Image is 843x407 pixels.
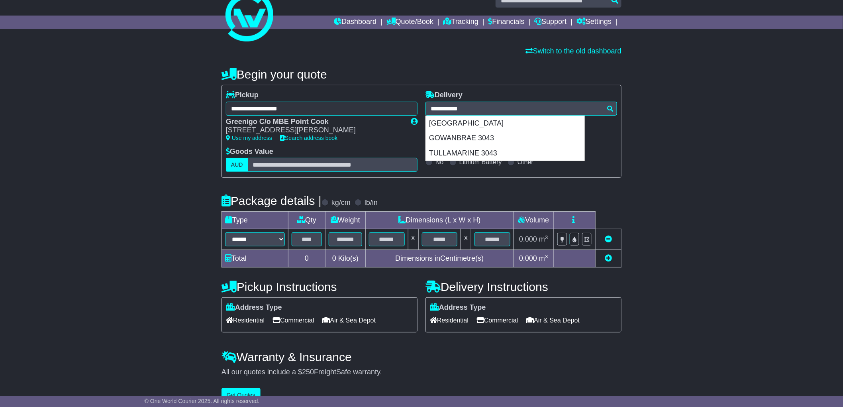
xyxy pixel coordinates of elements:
td: Total [222,250,288,267]
span: Air & Sea Depot [526,314,580,326]
h4: Warranty & Insurance [222,350,621,364]
label: lb/in [365,199,378,207]
td: 0 [288,250,325,267]
td: Dimensions in Centimetre(s) [365,250,514,267]
label: AUD [226,158,248,172]
span: © One World Courier 2025. All rights reserved. [145,398,260,404]
span: 250 [302,368,314,376]
label: Address Type [430,303,486,312]
div: TULLAMARINE 3043 [426,146,584,161]
a: Tracking [443,16,478,29]
span: m [539,235,548,243]
a: Quote/Book [386,16,433,29]
span: 0.000 [519,254,537,262]
div: GOWANBRAE 3043 [426,131,584,146]
label: Lithium Battery [459,158,502,166]
span: Residential [430,314,469,326]
a: Add new item [605,254,612,262]
span: Commercial [273,314,314,326]
a: Dashboard [334,16,376,29]
label: kg/cm [331,199,351,207]
label: Delivery [425,91,463,100]
span: Commercial [476,314,518,326]
label: Address Type [226,303,282,312]
span: 0 [332,254,336,262]
td: x [461,229,471,250]
typeahead: Please provide city [425,102,617,116]
a: Switch to the old dashboard [526,47,621,55]
td: Type [222,212,288,229]
td: x [408,229,418,250]
span: m [539,254,548,262]
h4: Pickup Instructions [222,280,418,293]
label: Other [518,158,533,166]
sup: 3 [545,234,548,240]
sup: 3 [545,254,548,260]
span: Residential [226,314,265,326]
td: Weight [325,212,366,229]
a: Use my address [226,135,272,141]
h4: Package details | [222,194,322,207]
td: Kilo(s) [325,250,366,267]
a: Search address book [280,135,337,141]
a: Settings [576,16,612,29]
label: Goods Value [226,147,273,156]
div: [STREET_ADDRESS][PERSON_NAME] [226,126,403,135]
a: Support [535,16,567,29]
span: 0.000 [519,235,537,243]
td: Qty [288,212,325,229]
button: Get Quotes [222,388,261,402]
h4: Begin your quote [222,68,621,81]
a: Remove this item [605,235,612,243]
span: Air & Sea Depot [322,314,376,326]
label: Pickup [226,91,259,100]
a: Financials [488,16,525,29]
div: Greenigo C/o MBE Point Cook [226,118,403,126]
td: Dimensions (L x W x H) [365,212,514,229]
h4: Delivery Instructions [425,280,621,293]
div: [GEOGRAPHIC_DATA] [426,116,584,131]
td: Volume [514,212,553,229]
label: No [435,158,443,166]
div: All our quotes include a $ FreightSafe warranty. [222,368,621,377]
